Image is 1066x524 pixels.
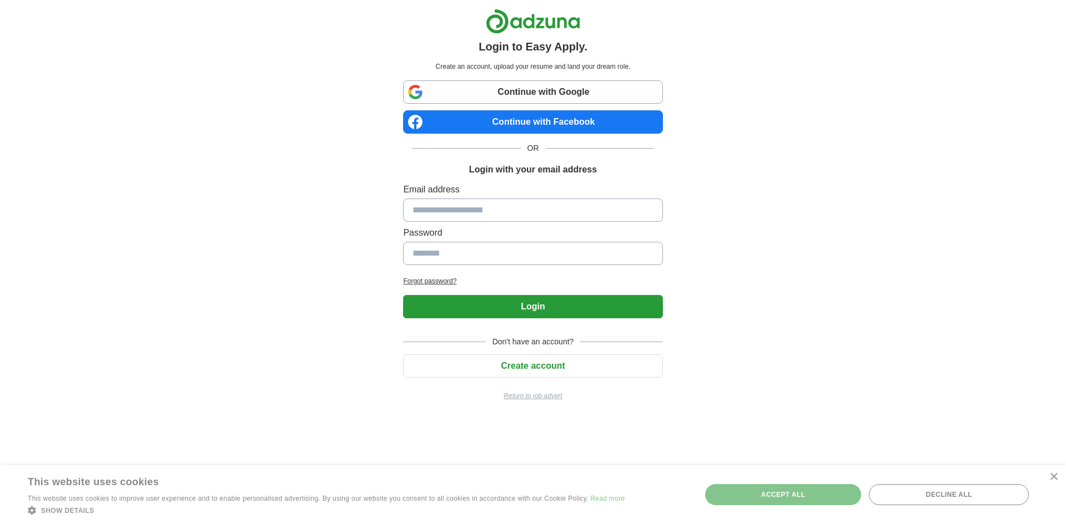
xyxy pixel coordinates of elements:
span: This website uses cookies to improve user experience and to enable personalised advertising. By u... [28,495,589,502]
div: Decline all [869,484,1029,505]
span: OR [521,143,546,154]
div: This website uses cookies [28,472,597,489]
a: Create account [403,361,662,370]
img: Adzuna logo [486,9,580,34]
h1: Login to Easy Apply. [479,38,587,55]
button: Login [403,295,662,318]
div: Accept all [705,484,862,505]
a: Continue with Facebook [403,110,662,134]
div: Close [1049,473,1058,481]
span: Don't have an account? [486,336,581,348]
span: Show details [41,507,94,515]
label: Email address [403,183,662,196]
a: Return to job advert [403,391,662,401]
h1: Login with your email address [469,163,597,176]
a: Read more, opens a new window [590,495,625,502]
div: Show details [28,505,625,516]
a: Forgot password? [403,276,662,286]
button: Create account [403,354,662,378]
a: Continue with Google [403,80,662,104]
label: Password [403,226,662,240]
p: Create an account, upload your resume and land your dream role. [405,62,660,72]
